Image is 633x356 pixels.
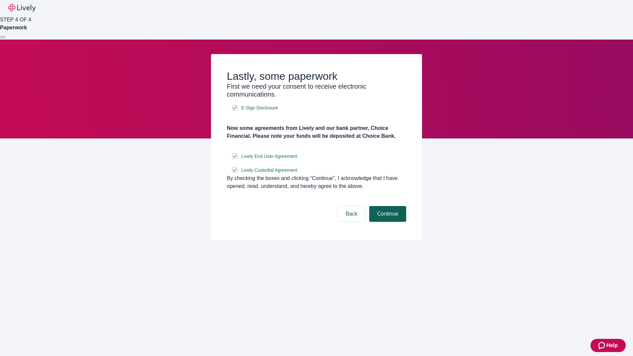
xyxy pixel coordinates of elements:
h3: First we need your consent to receive electronic communications. [227,82,406,98]
button: Continue [369,206,406,222]
a: e-sign disclosure document [240,152,299,161]
a: e-sign disclosure document [240,166,299,174]
img: Lively [8,4,36,12]
svg: Zendesk support icon [598,341,606,349]
button: Back [338,206,365,222]
span: Lively End User Agreement [241,153,297,160]
h2: Lastly, some paperwork [227,70,406,82]
a: e-sign disclosure document [240,104,279,112]
span: E-Sign Disclosure [241,104,278,111]
span: Help [606,341,618,349]
div: By checking the boxes and clicking “Continue", I acknowledge that I have opened, read, understand... [227,174,406,190]
span: Lively Custodial Agreement [241,167,297,174]
h4: Now some agreements from Lively and our bank partner, Choice Financial. Please note your funds wi... [227,124,406,140]
button: Zendesk support iconHelp [590,339,626,352]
